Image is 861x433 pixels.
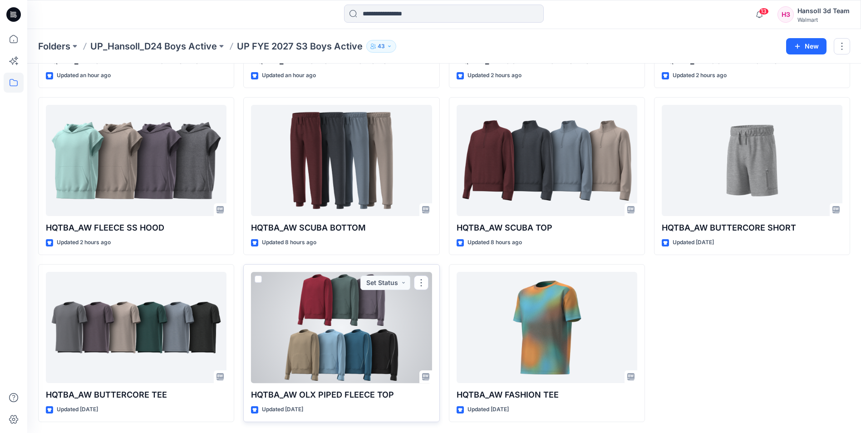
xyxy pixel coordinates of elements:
p: HQTBA_AW BUTTERCORE TEE [46,389,226,401]
p: Updated an hour ago [262,71,316,80]
p: Updated [DATE] [673,238,714,247]
p: Updated 8 hours ago [262,238,316,247]
a: UP_Hansoll_D24 Boys Active [90,40,217,53]
p: Updated 8 hours ago [467,238,522,247]
p: HQTBA_AW OLX PIPED FLEECE TOP [251,389,432,401]
a: HQTBA_AW BUTTERCORE SHORT [662,105,842,216]
p: 43 [378,41,385,51]
a: HQTBA_AW SCUBA BOTTOM [251,105,432,216]
div: Walmart [797,16,850,23]
p: HQTBA_AW SCUBA TOP [457,221,637,234]
p: UP FYE 2027 S3 Boys Active [237,40,363,53]
button: 43 [366,40,396,53]
p: Updated [DATE] [467,405,509,414]
a: HQTBA_AW SCUBA TOP [457,105,637,216]
p: HQTBA_AW FASHION TEE [457,389,637,401]
p: HQTBA_AW SCUBA BOTTOM [251,221,432,234]
p: Updated [DATE] [57,405,98,414]
a: HQTBA_AW FLEECE SS HOOD [46,105,226,216]
div: H3 [777,6,794,23]
p: HQTBA_AW BUTTERCORE SHORT [662,221,842,234]
p: Updated an hour ago [57,71,111,80]
div: Hansoll 3d Team [797,5,850,16]
button: New [786,38,827,54]
p: Updated [DATE] [262,405,303,414]
a: HQTBA_AW OLX PIPED FLEECE TOP [251,272,432,383]
span: 13 [759,8,769,15]
a: Folders [38,40,70,53]
p: Updated 2 hours ago [467,71,522,80]
a: HQTBA_AW BUTTERCORE TEE [46,272,226,383]
p: Updated 2 hours ago [57,238,111,247]
p: HQTBA_AW FLEECE SS HOOD [46,221,226,234]
p: Updated 2 hours ago [673,71,727,80]
a: HQTBA_AW FASHION TEE [457,272,637,383]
